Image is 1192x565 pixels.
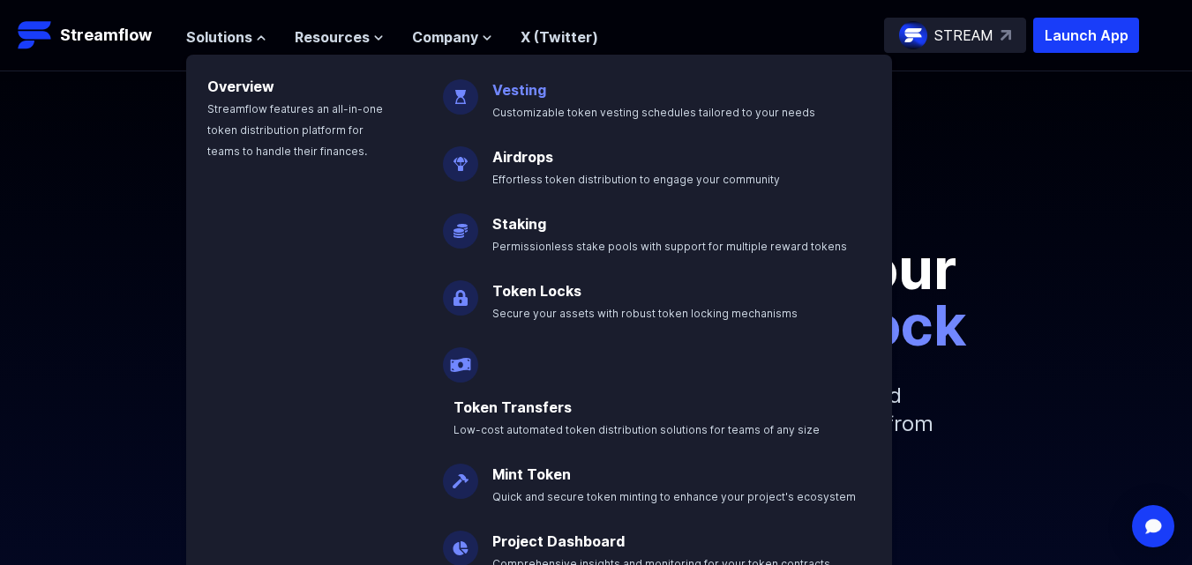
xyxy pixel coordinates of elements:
img: Airdrops [443,132,478,182]
img: Mint Token [443,450,478,499]
span: Low-cost automated token distribution solutions for teams of any size [454,423,820,436]
img: Vesting [443,65,478,115]
span: Company [412,26,478,48]
a: Overview [207,78,274,95]
p: Secure your crypto assets [108,184,1085,212]
button: Solutions [186,26,266,48]
img: Token Locks [443,266,478,316]
button: Resources [295,26,384,48]
a: Streamflow [18,18,169,53]
span: Streamflow features an all-in-one token distribution platform for teams to handle their finances. [207,102,383,158]
a: Project Dashboard [492,532,625,550]
p: Streamflow [60,23,152,48]
a: Staking [492,215,546,233]
a: Airdrops [492,148,553,166]
span: Customizable token vesting schedules tailored to your needs [492,106,815,119]
a: X (Twitter) [521,28,598,46]
button: Launch App [1033,18,1139,53]
a: Vesting [492,81,546,99]
div: Open Intercom Messenger [1132,505,1174,547]
a: STREAM [884,18,1026,53]
span: Resources [295,26,370,48]
img: Staking [443,199,478,249]
img: top-right-arrow.svg [1001,30,1011,41]
img: streamflow-logo-circle.png [899,21,927,49]
span: Permissionless stake pools with support for multiple reward tokens [492,240,847,253]
span: Effortless token distribution to engage your community [492,173,780,186]
button: Company [412,26,492,48]
span: Secure your assets with robust token locking mechanisms [492,307,798,320]
img: Payroll [443,333,478,383]
p: STREAM [934,25,993,46]
img: Streamflow Logo [18,18,53,53]
a: Mint Token [492,465,571,483]
span: Quick and secure token minting to enhance your project's ecosystem [492,490,856,503]
span: Solutions [186,26,252,48]
a: Token Transfers [454,398,572,416]
a: Token Locks [492,282,581,300]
